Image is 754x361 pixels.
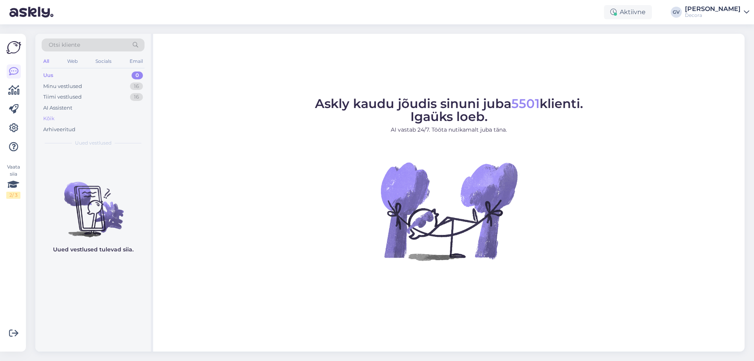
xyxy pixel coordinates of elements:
[685,6,741,12] div: [PERSON_NAME]
[42,56,51,66] div: All
[53,246,134,254] p: Uued vestlused tulevad siia.
[6,40,21,55] img: Askly Logo
[604,5,652,19] div: Aktiivne
[315,126,583,134] p: AI vastab 24/7. Tööta nutikamalt juba täna.
[43,82,82,90] div: Minu vestlused
[43,115,55,123] div: Kõik
[130,82,143,90] div: 16
[6,163,20,199] div: Vaata siia
[49,41,80,49] span: Otsi kliente
[66,56,79,66] div: Web
[94,56,113,66] div: Socials
[75,139,112,147] span: Uued vestlused
[43,71,53,79] div: Uus
[43,93,82,101] div: Tiimi vestlused
[132,71,143,79] div: 0
[378,140,520,282] img: No Chat active
[671,7,682,18] div: GV
[128,56,145,66] div: Email
[6,192,20,199] div: 2 / 3
[315,96,583,124] span: Askly kaudu jõudis sinuni juba klienti. Igaüks loeb.
[130,93,143,101] div: 16
[43,104,72,112] div: AI Assistent
[35,168,151,238] img: No chats
[685,6,749,18] a: [PERSON_NAME]Decora
[43,126,75,134] div: Arhiveeritud
[511,96,540,111] span: 5501
[685,12,741,18] div: Decora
